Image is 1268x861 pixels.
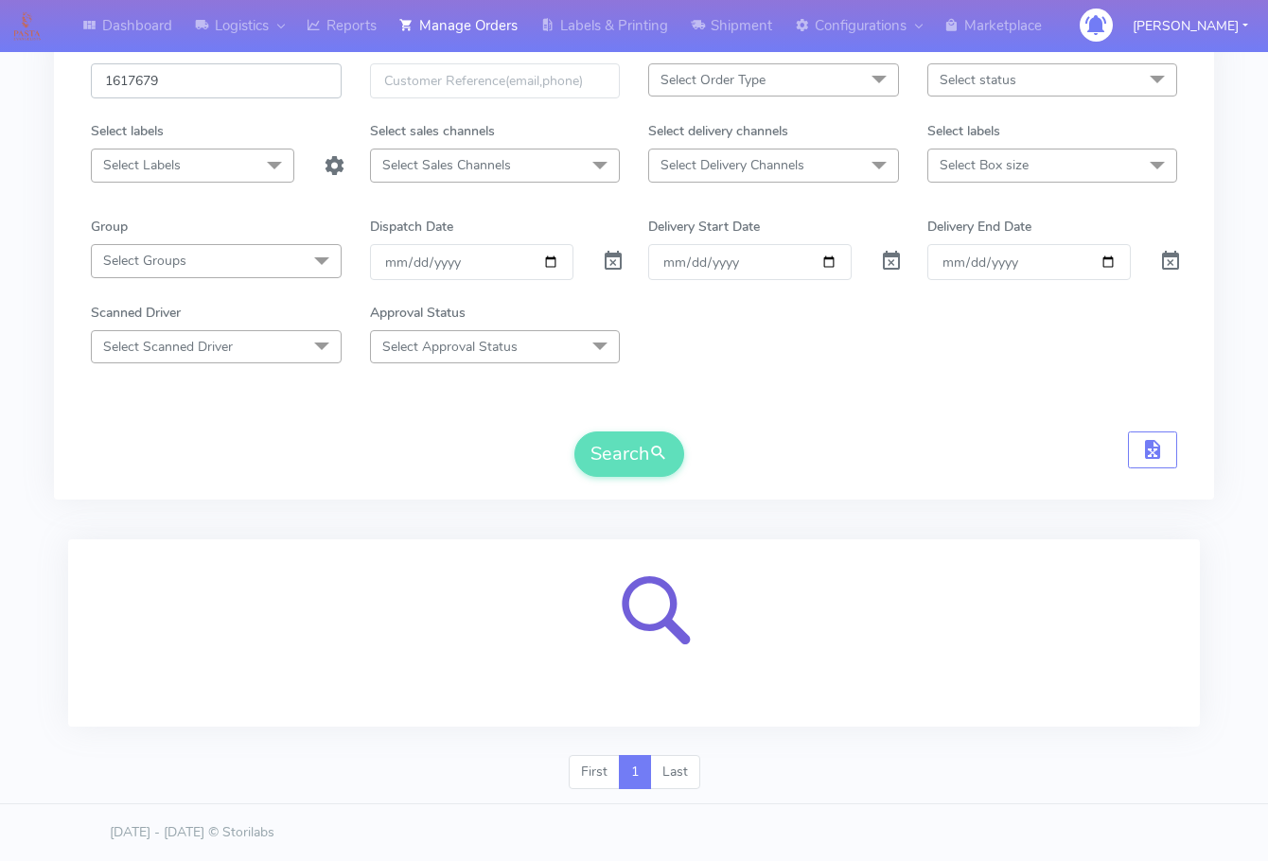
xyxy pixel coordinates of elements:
[563,562,705,704] img: search-loader.svg
[91,303,181,323] label: Scanned Driver
[370,63,621,98] input: Customer Reference(email,phone)
[382,156,511,174] span: Select Sales Channels
[103,338,233,356] span: Select Scanned Driver
[648,121,788,141] label: Select delivery channels
[91,217,128,237] label: Group
[370,217,453,237] label: Dispatch Date
[382,338,518,356] span: Select Approval Status
[91,63,342,98] input: Order Id
[927,121,1000,141] label: Select labels
[370,303,466,323] label: Approval Status
[940,71,1016,89] span: Select status
[660,156,804,174] span: Select Delivery Channels
[370,121,495,141] label: Select sales channels
[103,252,186,270] span: Select Groups
[91,121,164,141] label: Select labels
[619,755,651,789] a: 1
[574,431,684,477] button: Search
[660,71,766,89] span: Select Order Type
[940,156,1029,174] span: Select Box size
[648,217,760,237] label: Delivery Start Date
[927,217,1031,237] label: Delivery End Date
[1118,7,1262,45] button: [PERSON_NAME]
[103,156,181,174] span: Select Labels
